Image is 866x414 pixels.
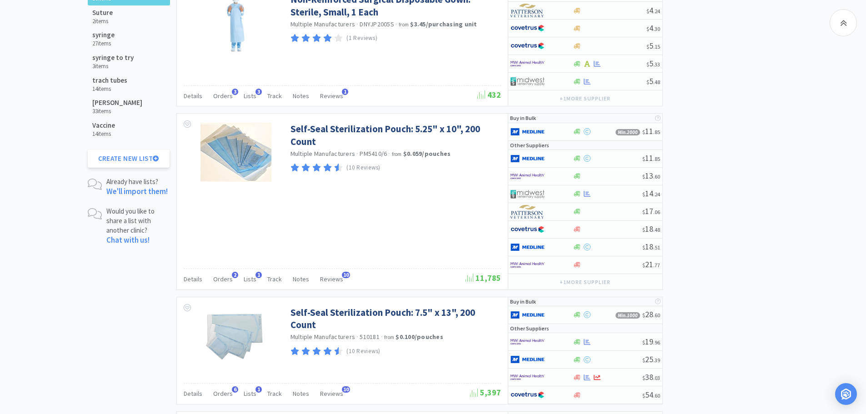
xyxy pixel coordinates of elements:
[653,8,660,15] span: . 24
[653,191,660,198] span: . 24
[835,383,857,405] div: Open Intercom Messenger
[642,206,660,216] span: 17
[642,372,660,382] span: 38
[511,388,545,402] img: 77fca1acd8b6420a9015268ca798ef17_1.png
[642,374,645,381] span: $
[616,129,640,135] span: Min. 2000
[290,333,355,341] a: Multiple Manufacturers
[403,150,451,158] strong: $0.059 / pouches
[642,153,660,163] span: 11
[646,61,649,68] span: $
[642,170,660,181] span: 13
[346,347,380,356] p: (10 Reviews)
[92,31,115,39] h5: syringe
[510,141,549,150] p: Other Suppliers
[646,5,660,15] span: 4
[88,150,170,168] button: Create New List
[360,150,387,158] span: PM5410/6
[196,306,275,365] img: e157baa6b20547899bc9dc0bc40531a7_378478.png
[653,79,660,85] span: . 48
[244,275,256,283] span: Lists
[511,370,545,384] img: f6b2451649754179b5b4e0c70c3f7cb0_2.png
[511,170,545,183] img: f6b2451649754179b5b4e0c70c3f7cb0_2.png
[92,9,113,17] h5: Suture
[470,387,501,398] span: 5,397
[642,241,660,252] span: 18
[511,223,545,236] img: 77fca1acd8b6420a9015268ca798ef17_1.png
[290,123,499,148] a: Self-Seal Sterilization Pouch: 5.25" x 10", 200 Count
[510,114,536,122] p: Buy in Bulk
[244,389,256,398] span: Lists
[642,226,645,233] span: $
[356,150,358,158] span: ·
[511,152,545,165] img: a646391c64b94eb2892348a965bf03f3_134.png
[232,272,238,278] span: 2
[653,339,660,346] span: . 96
[642,129,645,135] span: $
[646,40,660,51] span: 5
[511,39,545,53] img: 77fca1acd8b6420a9015268ca798ef17_1.png
[653,25,660,32] span: . 30
[511,205,545,219] img: f5e969b455434c6296c6d81ef179fa71_3.png
[510,297,536,306] p: Buy in Bulk
[646,8,649,15] span: $
[388,150,390,158] span: ·
[642,354,660,364] span: 25
[255,272,262,278] span: 1
[410,20,477,28] strong: $3.45 / purchasing unit
[653,392,660,399] span: . 60
[184,92,202,100] span: Details
[92,130,115,138] h6: 14 items
[342,272,350,278] span: 10
[200,123,271,182] img: eba996eaef374651a5de3aef23637b62_124125.jpeg
[510,324,549,333] p: Other Suppliers
[346,34,377,43] p: (1 Reviews)
[356,20,358,28] span: ·
[106,235,150,245] a: Chat with us!
[642,188,660,199] span: 14
[184,389,202,398] span: Details
[646,23,660,33] span: 4
[653,61,660,68] span: . 33
[642,262,645,269] span: $
[320,389,343,398] span: Reviews
[392,151,402,157] span: from
[642,336,660,347] span: 19
[293,92,309,100] span: Notes
[477,90,501,100] span: 432
[642,155,645,162] span: $
[320,92,343,100] span: Reviews
[92,121,115,130] h5: Vaccine
[642,312,645,319] span: $
[360,333,380,341] span: 510181
[511,21,545,35] img: 77fca1acd8b6420a9015268ca798ef17_1.png
[653,226,660,233] span: . 48
[511,353,545,366] img: a646391c64b94eb2892348a965bf03f3_134.png
[92,63,134,70] h6: 3 items
[184,275,202,283] span: Details
[642,392,645,399] span: $
[642,209,645,215] span: $
[342,89,348,95] span: 1
[653,244,660,251] span: . 51
[381,333,383,341] span: ·
[232,89,238,95] span: 3
[399,21,409,28] span: from
[213,389,233,398] span: Orders
[511,57,545,70] img: f6b2451649754179b5b4e0c70c3f7cb0_2.png
[92,76,127,85] h5: trach tubes
[213,275,233,283] span: Orders
[92,40,115,47] h6: 27 items
[642,357,645,364] span: $
[642,244,645,251] span: $
[642,389,660,400] span: 54
[384,334,394,340] span: from
[290,150,355,158] a: Multiple Manufacturers
[92,108,142,115] h6: 33 items
[511,125,545,139] img: a646391c64b94eb2892348a965bf03f3_134.png
[320,275,343,283] span: Reviews
[653,209,660,215] span: . 06
[511,240,545,254] img: a646391c64b94eb2892348a965bf03f3_134.png
[92,54,134,62] h5: syringe to try
[653,43,660,50] span: . 15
